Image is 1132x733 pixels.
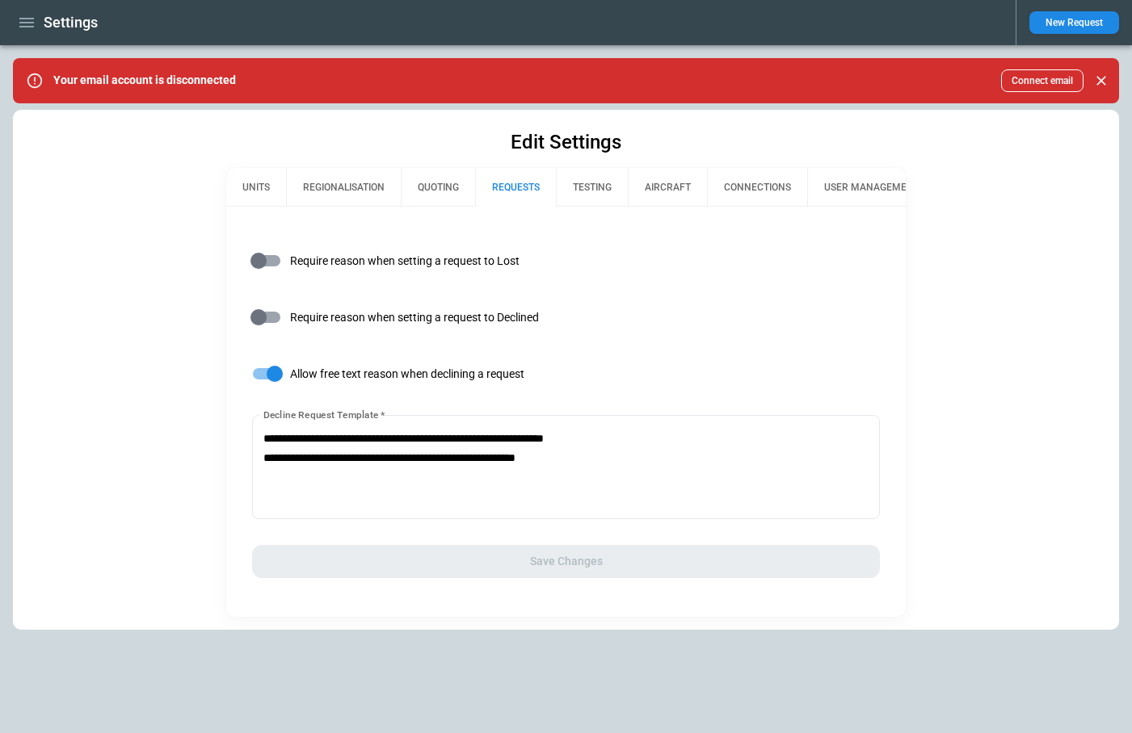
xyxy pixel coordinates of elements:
[290,367,524,381] span: Allow free text reason when declining a request
[286,168,401,207] button: REGIONALISATION
[511,129,621,155] h1: Edit Settings
[707,168,807,207] button: CONNECTIONS
[226,168,286,207] button: UNITS
[1090,69,1113,92] button: Close
[290,254,520,268] span: Require reason when setting a request to Lost
[1029,11,1119,34] button: New Request
[290,311,539,325] span: Require reason when setting a request to Declined
[53,73,236,87] p: Your email account is disconnected
[628,168,707,207] button: AIRCRAFT
[401,168,475,207] button: QUOTING
[807,168,936,207] button: USER MANAGEMENT
[1001,69,1084,92] button: Connect email
[556,168,628,207] button: TESTING
[263,408,385,421] label: Decline Request Template
[1090,63,1113,98] div: dismiss
[44,13,98,32] h1: Settings
[475,168,556,207] button: REQUESTS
